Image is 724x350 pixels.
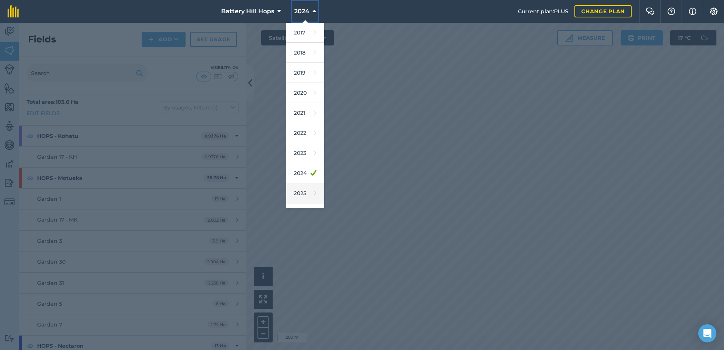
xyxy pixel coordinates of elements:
[698,324,716,342] div: Open Intercom Messenger
[286,63,324,83] a: 2019
[574,5,632,17] a: Change plan
[286,103,324,123] a: 2021
[689,7,696,16] img: svg+xml;base64,PHN2ZyB4bWxucz0iaHR0cDovL3d3dy53My5vcmcvMjAwMC9zdmciIHdpZHRoPSIxNyIgaGVpZ2h0PSIxNy...
[286,43,324,63] a: 2018
[8,5,19,17] img: fieldmargin Logo
[294,7,309,16] span: 2024
[518,7,568,16] span: Current plan : PLUS
[286,123,324,143] a: 2022
[286,23,324,43] a: 2017
[709,8,718,15] img: A cog icon
[646,8,655,15] img: Two speech bubbles overlapping with the left bubble in the forefront
[667,8,676,15] img: A question mark icon
[286,83,324,103] a: 2020
[221,7,274,16] span: Battery Hill Hops
[286,163,324,183] a: 2024
[286,143,324,163] a: 2023
[286,203,324,223] a: 2026
[286,183,324,203] a: 2025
